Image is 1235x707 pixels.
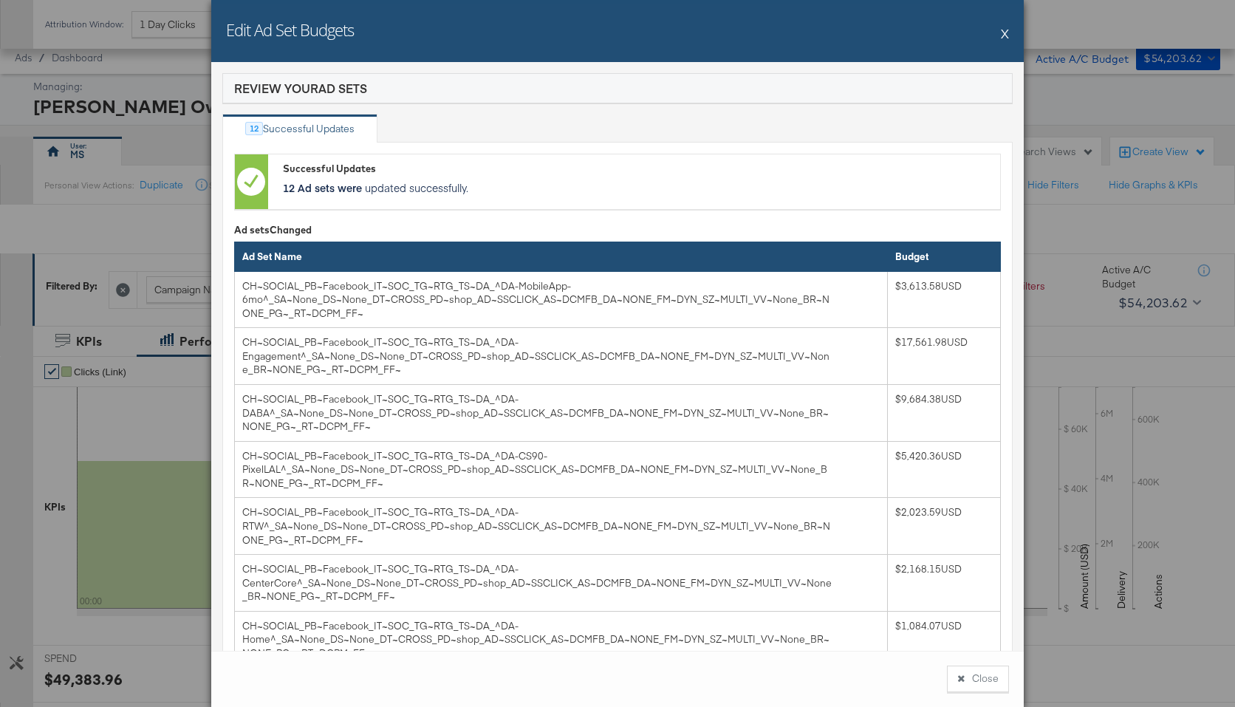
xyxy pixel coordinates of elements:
th: Ad Set Name [235,242,888,272]
button: Close [947,666,1009,692]
td: $17,561.98USD [887,328,1000,385]
th: Budget [887,242,1000,272]
div: CH~SOCIAL_PB~Facebook_IT~SOC_TG~RTG_TS~DA_^DA-Home^_SA~None_DS~None_DT~CROSS_PD~shop_AD~SSCLICK_A... [242,619,833,660]
button: X [1001,18,1009,48]
td: $2,168.15USD [887,555,1000,612]
div: Successful Updates [263,122,355,136]
div: CH~SOCIAL_PB~Facebook_IT~SOC_TG~RTG_TS~DA_^DA-CS90-PixelLAL^_SA~None_DS~None_DT~CROSS_PD~shop_AD~... [242,449,833,491]
div: Review Your Ad Sets [234,80,367,97]
td: $9,684.38USD [887,385,1000,442]
div: 12 [245,122,263,135]
div: CH~SOCIAL_PB~Facebook_IT~SOC_TG~RTG_TS~DA_^DA-RTW^_SA~None_DS~None_DT~CROSS_PD~shop_AD~SSCLICK_AS... [242,505,833,547]
div: CH~SOCIAL_PB~Facebook_IT~SOC_TG~RTG_TS~DA_^DA-CenterCore^_SA~None_DS~None_DT~CROSS_PD~shop_AD~SSC... [242,562,833,604]
p: updated successfully. [283,180,993,195]
td: $1,084.07USD [887,611,1000,668]
div: Ad sets Changed [234,223,1001,237]
td: $3,613.58USD [887,271,1000,328]
h2: Edit Ad Set Budgets [226,18,354,41]
strong: 12 Ad sets were [283,180,362,195]
td: $2,023.59USD [887,498,1000,555]
div: Successful Updates [283,162,993,176]
div: CH~SOCIAL_PB~Facebook_IT~SOC_TG~RTG_TS~DA_^DA-DABA^_SA~None_DS~None_DT~CROSS_PD~shop_AD~SSCLICK_A... [242,392,833,434]
div: CH~SOCIAL_PB~Facebook_IT~SOC_TG~RTG_TS~DA_^DA-MobileApp-6mo^_SA~None_DS~None_DT~CROSS_PD~shop_AD~... [242,279,833,321]
div: CH~SOCIAL_PB~Facebook_IT~SOC_TG~RTG_TS~DA_^DA-Engagement^_SA~None_DS~None_DT~CROSS_PD~shop_AD~SSC... [242,335,833,377]
td: $5,420.36USD [887,441,1000,498]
